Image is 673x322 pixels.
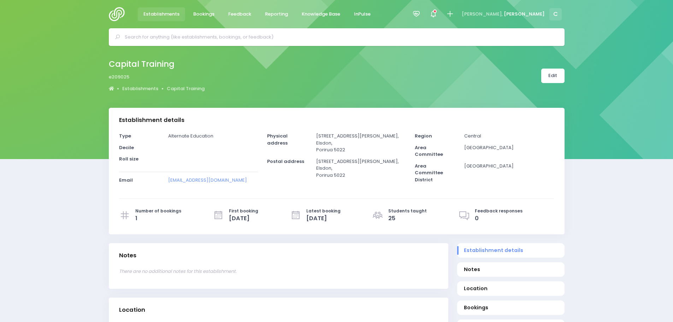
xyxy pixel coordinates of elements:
[119,117,184,124] h3: Establishment details
[475,214,523,223] span: 0
[109,59,199,69] h2: Capital Training
[464,304,557,311] span: Bookings
[122,85,158,92] a: Establishments
[168,177,247,183] a: [EMAIL_ADDRESS][DOMAIN_NAME]
[119,268,438,275] p: There are no additional notes for this establishment.
[457,281,565,296] a: Location
[296,7,346,21] a: Knowledge Base
[504,11,545,18] span: [PERSON_NAME]
[229,214,258,223] span: [DATE]
[354,11,371,18] span: InPulse
[188,7,220,21] a: Bookings
[167,85,205,92] a: Capital Training
[119,156,138,162] strong: Roll size
[541,69,565,83] a: Edit
[415,144,443,158] strong: Area Committee
[119,144,134,151] strong: Decile
[464,266,557,273] span: Notes
[316,133,406,153] p: [STREET_ADDRESS][PERSON_NAME], Elsdon, Porirua 5022
[302,11,340,18] span: Knowledge Base
[119,252,136,259] h3: Notes
[228,11,251,18] span: Feedback
[119,177,133,183] strong: Email
[388,208,427,214] span: Students taught
[119,133,131,139] strong: Type
[388,214,427,223] span: 25
[135,208,181,214] span: Number of bookings
[464,133,554,140] p: Central
[464,163,554,170] p: [GEOGRAPHIC_DATA]
[143,11,179,18] span: Establishments
[464,144,554,151] p: [GEOGRAPHIC_DATA]
[119,306,145,314] h3: Location
[135,214,181,223] span: 1
[306,208,341,214] span: Latest booking
[475,208,523,214] span: Feedback responses
[138,7,185,21] a: Establishments
[125,32,555,42] input: Search for anything (like establishments, bookings, or feedback)
[265,11,288,18] span: Reporting
[464,285,557,292] span: Location
[109,7,129,21] img: Logo
[306,214,341,223] span: [DATE]
[348,7,377,21] a: InPulse
[229,208,258,214] span: First booking
[168,133,258,140] p: Alternate Education
[109,74,129,81] span: e209025
[267,133,288,146] strong: Physical address
[223,7,257,21] a: Feedback
[457,262,565,277] a: Notes
[267,158,304,165] strong: Postal address
[549,8,562,21] span: C
[457,243,565,258] a: Establishment details
[464,247,557,254] span: Establishment details
[462,11,503,18] span: [PERSON_NAME],
[457,300,565,315] a: Bookings
[193,11,214,18] span: Bookings
[316,158,406,179] p: [STREET_ADDRESS][PERSON_NAME], Elsdon, Porirua 5022
[259,7,294,21] a: Reporting
[415,163,443,183] strong: Area Committee District
[415,133,432,139] strong: Region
